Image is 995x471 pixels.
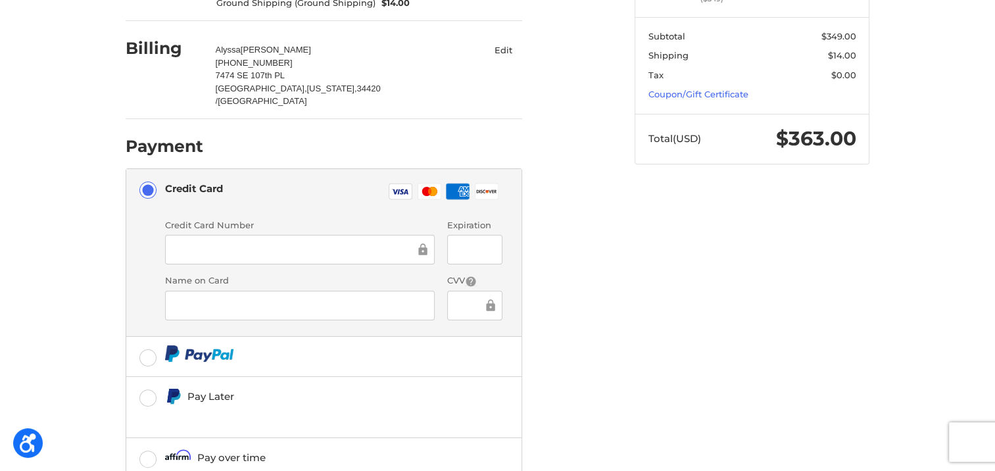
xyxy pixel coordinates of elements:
[648,132,701,145] span: Total (USD)
[165,219,435,232] label: Credit Card Number
[165,274,435,287] label: Name on Card
[165,345,234,362] img: PayPal icon
[648,70,664,80] span: Tax
[216,70,285,80] span: 7474 SE 107th PL
[241,45,311,55] span: [PERSON_NAME]
[126,38,203,59] h2: Billing
[126,136,203,157] h2: Payment
[447,219,502,232] label: Expiration
[828,50,856,61] span: $14.00
[831,70,856,80] span: $0.00
[165,449,191,466] img: Affirm icon
[821,31,856,41] span: $349.00
[776,126,856,151] span: $363.00
[456,242,493,257] iframe: Secure Credit Card Frame - Expiration Date
[187,385,431,407] div: Pay Later
[216,58,293,68] span: [PHONE_NUMBER]
[456,297,483,312] iframe: Secure Credit Card Frame - CVV
[484,40,522,59] button: Edit
[165,388,182,405] img: Pay Later icon
[197,447,266,468] div: Pay over time
[216,45,241,55] span: Alyssa
[648,50,689,61] span: Shipping
[447,274,502,287] label: CVV
[165,410,432,422] iframe: PayPal Message 1
[174,297,425,312] iframe: Secure Credit Card Frame - Cardholder Name
[165,178,223,199] div: Credit Card
[306,84,356,93] span: [US_STATE],
[174,242,416,257] iframe: Secure Credit Card Frame - Credit Card Number
[218,96,306,106] span: [GEOGRAPHIC_DATA]
[216,84,307,93] span: [GEOGRAPHIC_DATA],
[648,89,748,99] a: Coupon/Gift Certificate
[648,31,685,41] span: Subtotal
